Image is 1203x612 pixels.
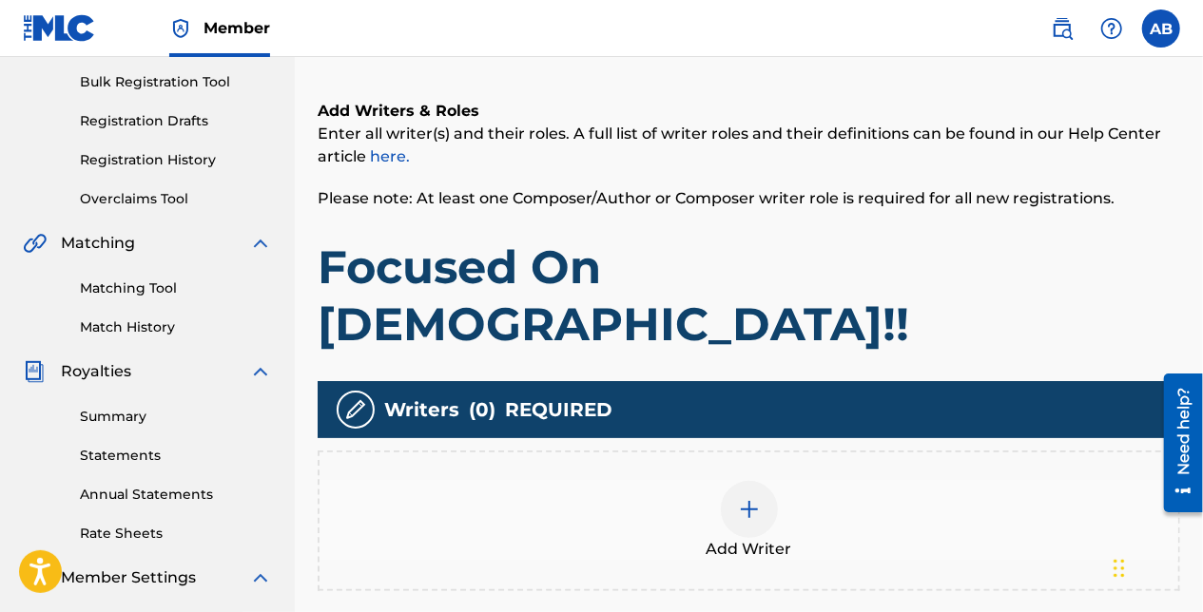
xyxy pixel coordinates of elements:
[370,147,410,165] a: here.
[318,189,1115,207] span: Please note: At least one Composer/Author or Composer writer role is required for all new registr...
[249,232,272,255] img: expand
[61,566,196,589] span: Member Settings
[23,232,47,255] img: Matching
[1051,17,1074,40] img: search
[80,485,272,505] a: Annual Statements
[318,124,1161,165] span: Enter all writer(s) and their roles. A full list of writer roles and their definitions can be fou...
[80,72,272,92] a: Bulk Registration Tool
[80,150,272,170] a: Registration History
[318,239,1180,353] h1: Focused On [DEMOGRAPHIC_DATA]!!
[61,232,135,255] span: Matching
[344,398,367,421] img: writers
[249,566,272,589] img: expand
[1150,367,1203,520] iframe: Resource Center
[169,17,192,40] img: Top Rightsholder
[80,317,272,337] a: Match History
[80,189,272,209] a: Overclaims Tool
[80,524,272,544] a: Rate Sheets
[1142,10,1180,48] div: User Menu
[505,395,612,424] span: REQUIRED
[1043,10,1081,48] a: Public Search
[1093,10,1131,48] div: Help
[80,278,272,298] a: Matching Tool
[1100,17,1123,40] img: help
[469,395,495,424] span: ( 0 )
[80,407,272,427] a: Summary
[738,498,761,521] img: add
[204,17,270,39] span: Member
[23,360,46,383] img: Royalties
[1108,521,1203,612] iframe: Chat Widget
[80,446,272,466] a: Statements
[384,395,459,424] span: Writers
[1114,540,1125,597] div: Drag
[318,100,1180,123] h6: Add Writers & Roles
[23,14,96,42] img: MLC Logo
[249,360,272,383] img: expand
[61,360,131,383] span: Royalties
[707,538,792,561] span: Add Writer
[80,111,272,131] a: Registration Drafts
